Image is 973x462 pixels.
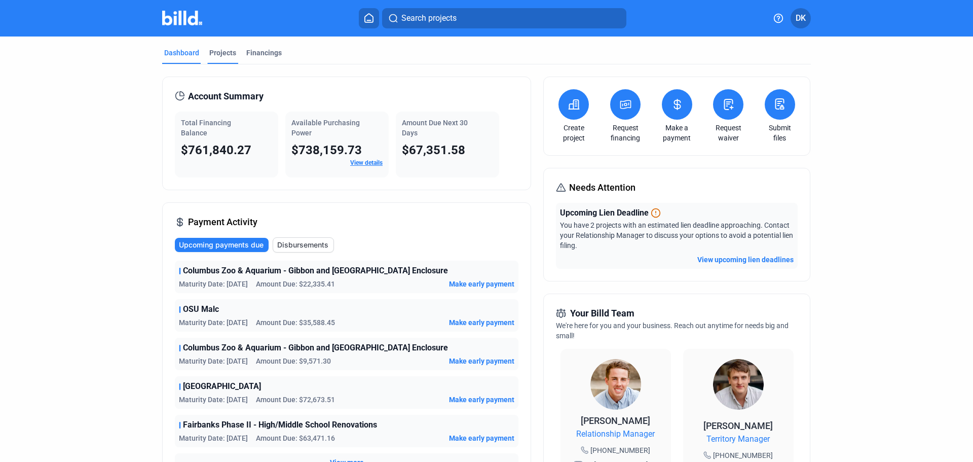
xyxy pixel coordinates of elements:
button: Make early payment [449,433,514,443]
span: $738,159.73 [291,143,362,157]
span: Upcoming payments due [179,240,264,250]
span: Maturity Date: [DATE] [179,395,248,405]
button: Make early payment [449,395,514,405]
span: Total Financing Balance [181,119,231,137]
span: Upcoming Lien Deadline [560,207,649,219]
span: Columbus Zoo & Aquarium - Gibbon and [GEOGRAPHIC_DATA] Enclosure [183,342,448,354]
button: Make early payment [449,279,514,289]
span: Maturity Date: [DATE] [179,317,248,328]
a: Request financing [608,123,643,143]
button: Upcoming payments due [175,238,269,252]
span: DK [796,12,806,24]
span: Search projects [401,12,457,24]
span: Maturity Date: [DATE] [179,433,248,443]
span: [PERSON_NAME] [581,415,650,426]
img: Billd Company Logo [162,11,202,25]
span: Disbursements [277,240,328,250]
span: $67,351.58 [402,143,465,157]
span: Amount Due: $22,335.41 [256,279,335,289]
img: Territory Manager [713,359,764,410]
span: Your Billd Team [570,306,634,321]
span: Needs Attention [569,181,635,195]
div: Financings [246,48,282,58]
span: [GEOGRAPHIC_DATA] [183,380,261,393]
span: You have 2 projects with an estimated lien deadline approaching. Contact your Relationship Manage... [560,221,793,250]
span: Account Summary [188,89,264,103]
span: Available Purchasing Power [291,119,360,137]
span: Amount Due: $72,673.51 [256,395,335,405]
span: Maturity Date: [DATE] [179,356,248,366]
span: OSU Malc [183,303,219,315]
span: $761,840.27 [181,143,251,157]
a: Make a payment [659,123,695,143]
span: Fairbanks Phase II - High/Middle School Renovations [183,419,377,431]
button: Search projects [382,8,626,28]
div: Dashboard [164,48,199,58]
a: Create project [556,123,591,143]
span: [PERSON_NAME] [703,420,773,431]
button: Disbursements [273,237,334,253]
span: Payment Activity [188,215,257,229]
img: Relationship Manager [590,359,641,410]
span: [PHONE_NUMBER] [590,445,650,455]
span: Amount Due: $9,571.30 [256,356,331,366]
button: Make early payment [449,317,514,328]
span: Amount Due: $35,588.45 [256,317,335,328]
span: Relationship Manager [576,428,655,440]
a: Request waiver [710,123,746,143]
button: View upcoming lien deadlines [697,255,794,265]
button: DK [791,8,811,28]
span: Amount Due Next 30 Days [402,119,468,137]
span: We're here for you and your business. Reach out anytime for needs big and small! [556,322,789,340]
span: Columbus Zoo & Aquarium - Gibbon and [GEOGRAPHIC_DATA] Enclosure [183,265,448,277]
span: [PHONE_NUMBER] [713,450,773,460]
a: Submit files [762,123,798,143]
span: Territory Manager [706,433,770,445]
button: Make early payment [449,356,514,366]
span: Maturity Date: [DATE] [179,279,248,289]
span: Amount Due: $63,471.16 [256,433,335,443]
div: Projects [209,48,236,58]
a: View details [350,159,383,166]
